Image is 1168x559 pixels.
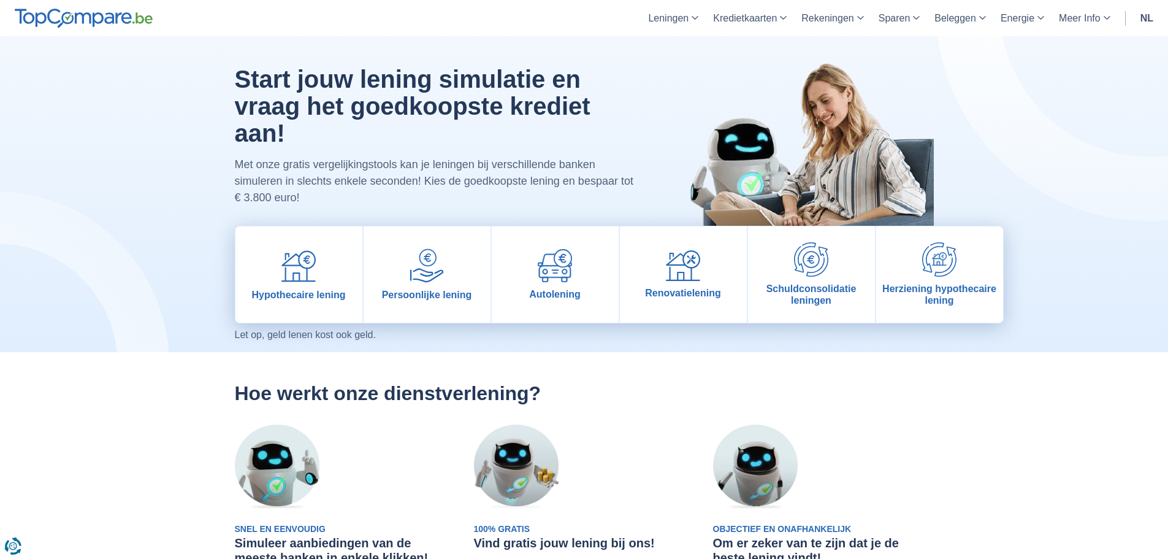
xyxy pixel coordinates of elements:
p: Met onze gratis vergelijkingstools kan je leningen bij verschillende banken simuleren in slechts ... [235,156,635,206]
img: Objectief en onafhankelijk [713,425,798,509]
h2: Hoe werkt onze dienstverlening? [235,382,934,405]
img: 100% gratis [474,425,559,509]
img: Autolening [538,249,572,282]
span: Snel en eenvoudig [235,524,326,534]
span: Schuldconsolidatie leningen [753,283,870,306]
a: Autolening [492,226,619,323]
img: image-hero [664,36,934,272]
span: Persoonlijke lening [382,289,472,301]
a: Herziening hypothecaire lening [876,226,1003,323]
a: Schuldconsolidatie leningen [748,226,875,323]
span: Autolening [529,288,581,300]
img: TopCompare [15,9,153,28]
span: Objectief en onafhankelijk [713,524,852,534]
span: Herziening hypothecaire lening [881,283,998,306]
h1: Start jouw lening simulatie en vraag het goedkoopste krediet aan! [235,66,635,147]
a: Persoonlijke lening [364,226,490,323]
img: Schuldconsolidatie leningen [794,242,828,277]
img: Snel en eenvoudig [235,425,319,509]
a: Hypothecaire lening [235,226,362,323]
a: Renovatielening [620,226,747,323]
span: Hypothecaire lening [252,289,346,301]
img: Herziening hypothecaire lening [922,242,956,277]
h3: Vind gratis jouw lening bij ons! [474,536,695,550]
img: Persoonlijke lening [410,249,444,283]
img: Renovatielening [666,250,700,282]
img: Hypothecaire lening [281,249,316,283]
span: 100% gratis [474,524,530,534]
span: Renovatielening [645,287,721,299]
